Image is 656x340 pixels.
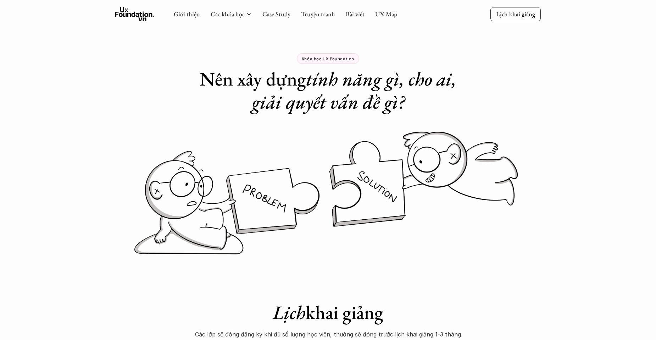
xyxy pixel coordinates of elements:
a: Các khóa học [211,10,245,18]
a: Bài viết [346,10,365,18]
h1: Nên xây dựng [186,67,470,114]
em: tính năng gì, cho ai, giải quyết vấn đề gì? [252,66,461,114]
a: UX Map [375,10,398,18]
a: Giới thiệu [174,10,200,18]
em: Lịch [273,300,306,325]
a: Case Study [262,10,290,18]
a: Truyện tranh [301,10,335,18]
p: Khóa học UX Foundation [302,56,354,61]
a: Lịch khai giảng [490,7,541,21]
p: Lịch khai giảng [496,10,535,18]
h1: khai giảng [186,301,470,324]
p: Các lớp sẽ đóng đăng ký khi đủ số lượng học viên, thường sẽ đóng trước lịch khai giảng 1-3 tháng [186,329,470,340]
